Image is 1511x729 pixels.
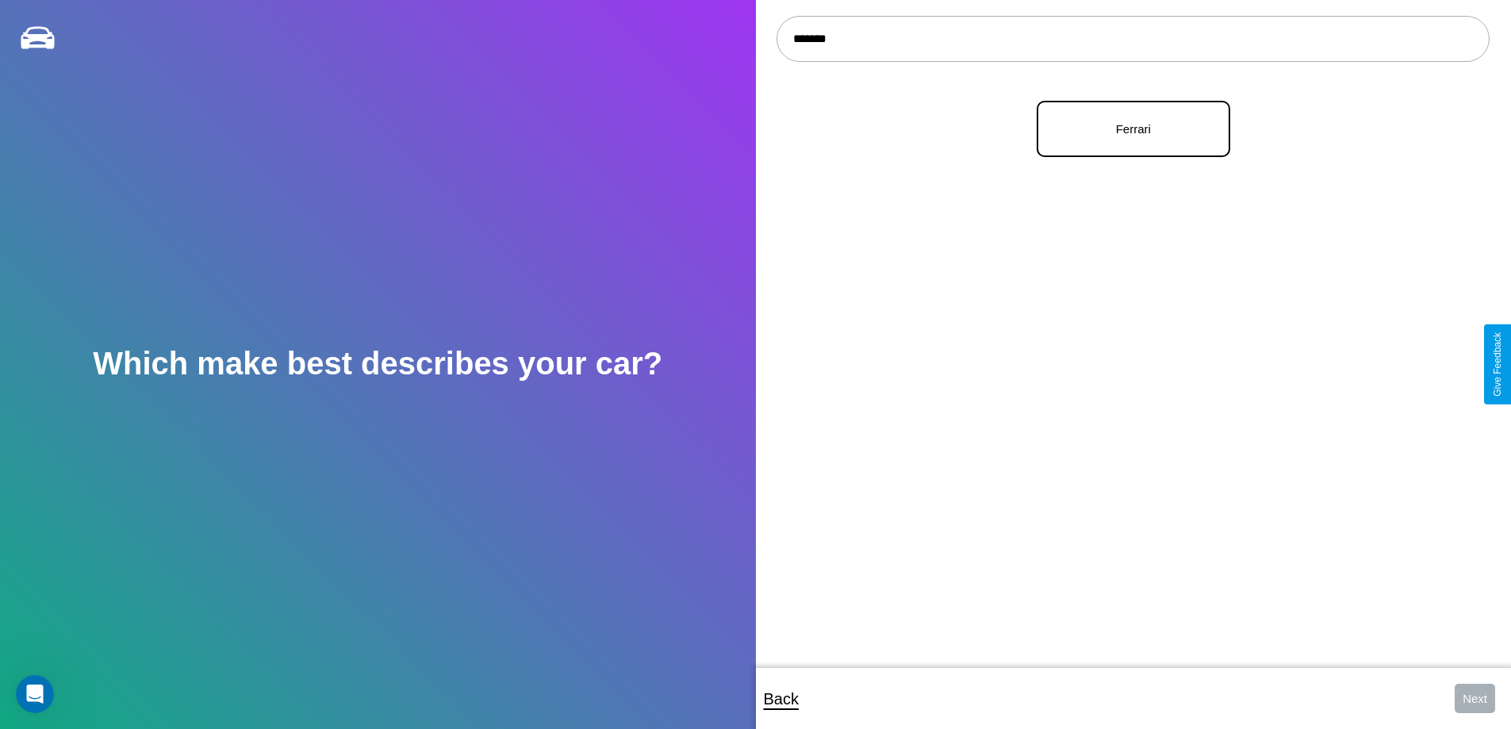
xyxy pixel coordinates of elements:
[16,675,54,713] iframe: Intercom live chat
[1455,684,1495,713] button: Next
[1492,332,1503,397] div: Give Feedback
[764,685,799,713] p: Back
[1054,118,1213,140] p: Ferrari
[93,346,662,382] h2: Which make best describes your car?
